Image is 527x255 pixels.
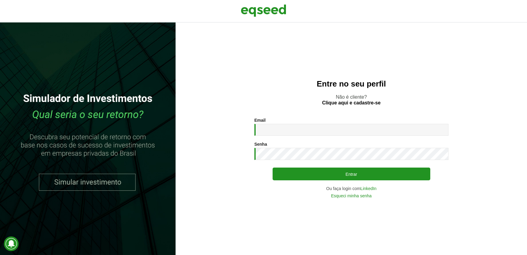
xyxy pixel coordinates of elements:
a: Esqueci minha senha [331,194,372,198]
a: Clique aqui e cadastre-se [322,100,381,105]
a: LinkedIn [361,186,377,191]
button: Entrar [273,168,430,180]
h2: Entre no seu perfil [188,80,515,88]
p: Não é cliente? [188,94,515,106]
img: EqSeed Logo [241,3,286,18]
label: Email [254,118,266,122]
label: Senha [254,142,267,146]
div: Ou faça login com [254,186,448,191]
